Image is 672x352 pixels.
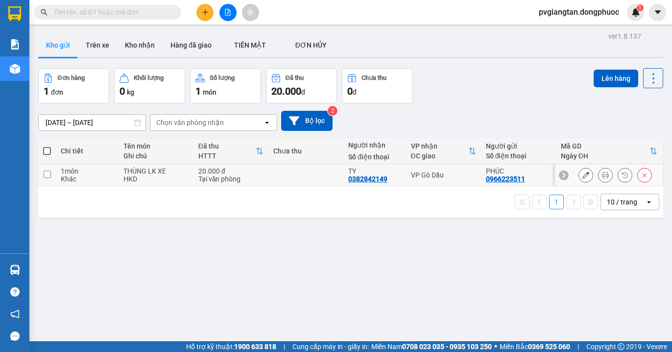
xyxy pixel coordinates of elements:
button: Khối lượng0kg [114,68,185,103]
span: TIỀN MẶT [234,41,266,49]
span: Miền Nam [371,341,492,352]
button: file-add [219,4,237,21]
div: HTTT [198,152,256,160]
div: Số điện thoại [348,153,401,161]
span: 1 [44,85,49,97]
div: Tại văn phòng [198,175,264,183]
div: Số điện thoại [486,152,551,160]
span: 1 [195,85,201,97]
div: Đơn hàng [58,75,85,81]
th: Toggle SortBy [193,138,268,164]
div: TY [348,167,401,175]
span: search [41,9,48,16]
div: Người nhận [348,141,401,149]
span: caret-down [653,8,662,17]
button: Chưa thu0đ [342,68,413,103]
span: copyright [618,343,624,350]
th: Toggle SortBy [406,138,481,164]
button: Đã thu20.000đ [266,68,337,103]
button: caret-down [649,4,666,21]
div: Chưa thu [273,147,338,155]
div: ĐC giao [411,152,468,160]
span: | [577,341,579,352]
span: | [284,341,285,352]
span: 20.000 [271,85,301,97]
span: ⚪️ [494,345,497,349]
span: plus [202,9,209,16]
input: Select a date range. [39,115,145,130]
div: 0382842149 [348,175,387,183]
button: Hàng đã giao [163,33,219,57]
strong: 1900 633 818 [234,343,276,351]
span: aim [247,9,254,16]
input: Tìm tên, số ĐT hoặc mã đơn [54,7,169,18]
div: Ghi chú [123,152,189,160]
div: Đã thu [286,75,304,81]
button: Kho gửi [38,33,78,57]
span: pvgiangtan.dongphuoc [531,6,627,18]
div: VP Gò Dầu [411,171,476,179]
button: Đơn hàng1đơn [38,68,109,103]
div: Chi tiết [61,147,114,155]
button: Kho nhận [117,33,163,57]
strong: 0708 023 035 - 0935 103 250 [402,343,492,351]
button: Số lượng1món [190,68,261,103]
img: solution-icon [10,39,20,50]
div: Chưa thu [361,75,386,81]
strong: 0369 525 060 [528,343,570,351]
button: Trên xe [78,33,117,57]
div: Số lượng [210,75,235,81]
div: Khối lượng [134,75,164,81]
span: đ [301,88,305,96]
div: Khác [61,175,114,183]
sup: 2 [328,106,337,116]
button: aim [242,4,259,21]
div: Tên món [123,142,189,150]
span: 1 [638,4,642,11]
th: Toggle SortBy [556,138,662,164]
div: PHÚC [486,167,551,175]
span: 0 [120,85,125,97]
div: Người gửi [486,142,551,150]
img: icon-new-feature [631,8,640,17]
span: đơn [51,88,63,96]
span: notification [10,309,20,319]
div: HKD [123,175,189,183]
span: file-add [224,9,231,16]
span: 0 [347,85,353,97]
span: Hỗ trợ kỹ thuật: [186,341,276,352]
span: question-circle [10,287,20,297]
span: ĐƠN HỦY [295,41,327,49]
svg: open [645,198,653,206]
button: plus [196,4,214,21]
div: Sửa đơn hàng [578,168,593,182]
sup: 1 [637,4,644,11]
div: 0966223511 [486,175,525,183]
div: ver 1.8.137 [608,31,641,42]
span: đ [353,88,357,96]
div: VP nhận [411,142,468,150]
div: THÙNG LK XE [123,167,189,175]
button: 1 [549,195,564,209]
span: Cung cấp máy in - giấy in: [292,341,369,352]
button: Bộ lọc [281,111,333,131]
span: món [203,88,216,96]
img: logo-vxr [8,6,21,21]
div: Đã thu [198,142,256,150]
div: 10 / trang [607,197,637,207]
div: 1 món [61,167,114,175]
div: 20.000 đ [198,167,264,175]
img: warehouse-icon [10,64,20,74]
img: warehouse-icon [10,265,20,275]
div: Ngày ĐH [561,152,649,160]
span: kg [127,88,134,96]
span: message [10,331,20,341]
span: Miền Bắc [500,341,570,352]
div: Chọn văn phòng nhận [156,118,224,127]
div: Mã GD [561,142,649,150]
svg: open [263,119,271,126]
button: Lên hàng [594,70,638,87]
